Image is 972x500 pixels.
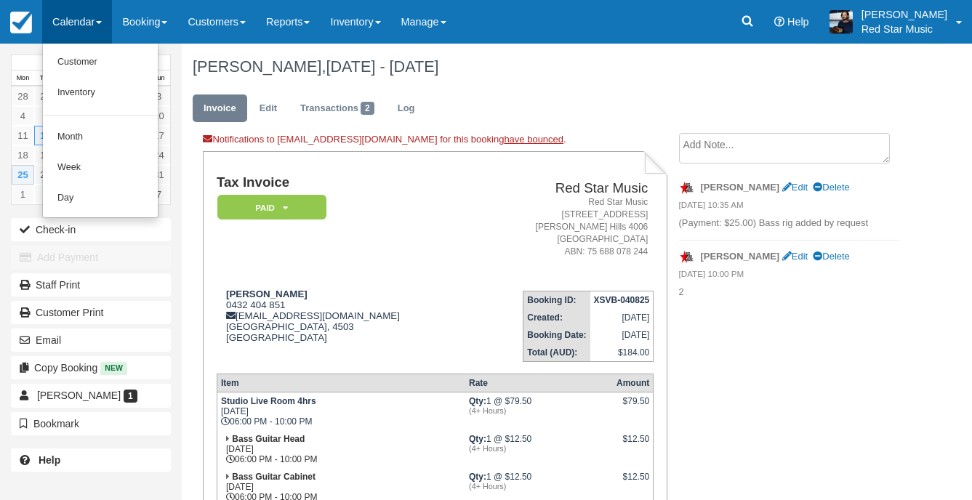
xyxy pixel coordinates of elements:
th: Created: [523,309,590,326]
a: 19 [34,145,57,165]
a: 12 [34,126,57,145]
a: 28 [12,86,34,106]
strong: XSVB-040825 [594,295,650,305]
th: Total (AUD): [523,344,590,362]
th: Amount [613,374,654,392]
strong: [PERSON_NAME] [226,289,308,299]
td: $184.00 [590,344,654,362]
h2: Red Star Music [478,181,648,196]
a: Edit [782,251,808,262]
strong: Qty [469,434,486,444]
em: [DATE] 10:35 AM [679,199,900,215]
a: 29 [34,86,57,106]
td: [DATE] [590,326,654,344]
a: Week [43,153,158,183]
img: checkfront-main-nav-mini-logo.png [10,12,32,33]
p: (Payment: $25.00) Bass rig added by request [679,217,900,230]
a: Inventory [43,78,158,108]
a: 4 [12,106,34,126]
a: 11 [12,126,34,145]
h1: [PERSON_NAME], [193,58,900,76]
span: New [100,362,127,374]
span: Help [787,16,809,28]
button: Check-in [11,218,171,241]
span: [DATE] - [DATE] [326,57,438,76]
a: 3 [148,86,170,106]
th: Booking Date: [523,326,590,344]
img: A1 [830,10,853,33]
a: Edit [249,94,288,123]
th: Mon [12,70,34,86]
strong: [PERSON_NAME] [701,182,780,193]
a: Customer [43,47,158,78]
a: [PERSON_NAME] 1 [11,384,171,407]
div: $79.50 [616,396,649,418]
strong: Qty [469,396,486,406]
a: Day [43,183,158,214]
div: $12.50 [616,472,649,493]
em: (4+ Hours) [469,406,609,415]
p: [PERSON_NAME] [861,7,947,22]
a: 2 [34,185,57,204]
em: (4+ Hours) [469,444,609,453]
th: Booking ID: [523,291,590,309]
button: Email [11,328,171,352]
strong: [PERSON_NAME] [701,251,780,262]
ul: Calendar [42,44,158,218]
td: [DATE] 06:00 PM - 10:00 PM [217,392,465,430]
b: Help [39,454,60,466]
a: 5 [34,106,57,126]
a: 17 [148,126,170,145]
em: Paid [217,195,326,220]
th: Sun [148,70,170,86]
a: Delete [813,251,849,262]
a: 10 [148,106,170,126]
td: 1 @ $79.50 [465,392,613,430]
a: Month [43,122,158,153]
p: 2 [679,286,900,299]
button: Add Payment [11,246,171,269]
a: Log [387,94,426,123]
a: have bounced [504,134,563,145]
td: [DATE] [590,309,654,326]
span: 2 [361,102,374,115]
div: Notifications to [EMAIL_ADDRESS][DOMAIN_NAME] for this booking . [203,133,667,151]
a: 18 [12,145,34,165]
button: Bookmark [11,412,171,435]
a: Edit [782,182,808,193]
a: Paid [217,194,321,221]
i: Help [774,17,784,27]
a: 31 [148,165,170,185]
strong: Qty [469,472,486,482]
td: 1 @ $12.50 [465,430,613,468]
p: Red Star Music [861,22,947,36]
td: [DATE] 06:00 PM - 10:00 PM [217,430,465,468]
em: [DATE] 10:00 PM [679,268,900,284]
strong: Studio Live Room 4hrs [221,396,316,406]
span: 1 [124,390,137,403]
div: $12.50 [616,434,649,456]
a: Help [11,448,171,472]
h1: Tax Invoice [217,175,472,190]
a: Staff Print [11,273,171,297]
span: [PERSON_NAME] [37,390,121,401]
a: Transactions2 [289,94,385,123]
th: Item [217,374,465,392]
div: 0432 404 851 [EMAIL_ADDRESS][DOMAIN_NAME] [GEOGRAPHIC_DATA], 4503 [GEOGRAPHIC_DATA] [217,289,472,361]
a: Invoice [193,94,247,123]
a: 7 [148,185,170,204]
a: Delete [813,182,849,193]
th: Tue [34,70,57,86]
strong: Bass Guitar Head [232,434,305,444]
a: 25 [12,165,34,185]
em: (4+ Hours) [469,482,609,491]
a: 26 [34,165,57,185]
strong: Bass Guitar Cabinet [232,472,316,482]
th: Rate [465,374,613,392]
a: 24 [148,145,170,165]
a: 1 [12,185,34,204]
a: Customer Print [11,301,171,324]
address: Red Star Music [STREET_ADDRESS] [PERSON_NAME] Hills 4006 [GEOGRAPHIC_DATA] ABN: 75 688 078 244 [478,196,648,259]
button: Copy Booking New [11,356,171,379]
